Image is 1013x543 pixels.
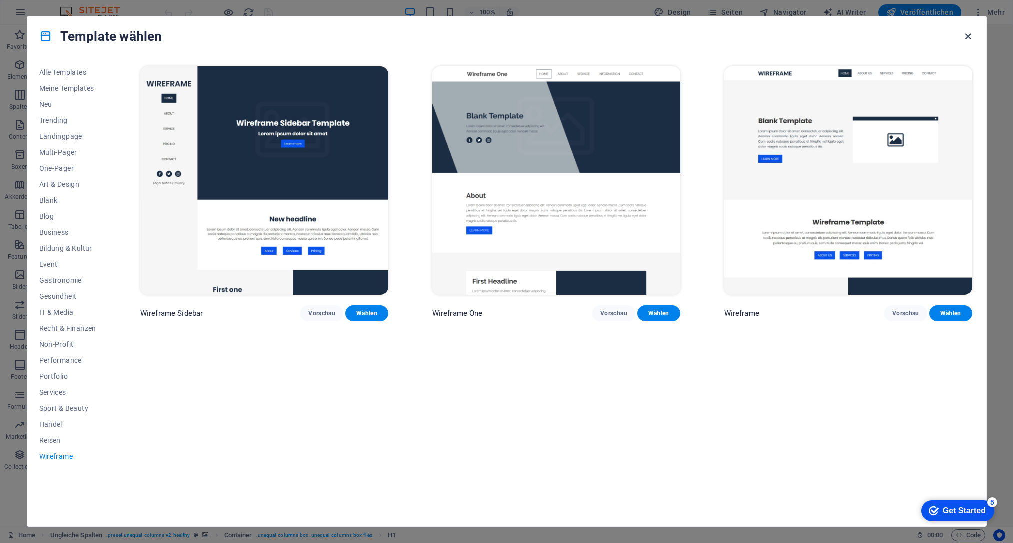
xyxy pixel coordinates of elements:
button: Wählen [929,305,972,321]
button: Non-Profit [39,336,96,352]
button: Gesundheit [39,288,96,304]
span: Gastronomie [39,276,96,284]
span: Bildung & Kultur [39,244,96,252]
button: Art & Design [39,176,96,192]
span: Wählen [937,309,964,317]
button: Blank [39,192,96,208]
span: Alle Templates [39,68,96,76]
button: Landingpage [39,128,96,144]
span: Landingpage [39,132,96,140]
button: One-Pager [39,160,96,176]
h4: Template wählen [39,28,162,44]
span: Wireframe [39,452,96,460]
button: Wählen [637,305,680,321]
button: Services [39,384,96,400]
span: Reisen [39,436,96,444]
div: Get Started [29,11,72,20]
span: Sport & Beauty [39,404,96,412]
span: Gesundheit [39,292,96,300]
button: Multi-Pager [39,144,96,160]
span: Portfolio [39,372,96,380]
span: Event [39,260,96,268]
button: Sport & Beauty [39,400,96,416]
span: Non-Profit [39,340,96,348]
img: Wireframe [724,66,972,295]
span: Art & Design [39,180,96,188]
button: Handel [39,416,96,432]
button: Gastronomie [39,272,96,288]
button: Wählen [345,305,388,321]
button: Performance [39,352,96,368]
span: One-Pager [39,164,96,172]
span: Blog [39,212,96,220]
p: Wireframe [724,308,759,318]
span: Vorschau [600,309,627,317]
button: Business [39,224,96,240]
span: Vorschau [892,309,919,317]
span: Multi-Pager [39,148,96,156]
button: Neu [39,96,96,112]
div: Get Started 5 items remaining, 0% complete [8,5,81,26]
button: Vorschau [592,305,635,321]
span: Wählen [645,309,672,317]
button: Reisen [39,432,96,448]
button: Blog [39,208,96,224]
button: Vorschau [300,305,343,321]
button: Alle Templates [39,64,96,80]
span: Vorschau [308,309,335,317]
span: Meine Templates [39,84,96,92]
button: Recht & Finanzen [39,320,96,336]
div: 5 [74,2,84,12]
span: IT & Media [39,308,96,316]
img: Wireframe Sidebar [140,66,388,295]
span: Recht & Finanzen [39,324,96,332]
span: Handel [39,420,96,428]
span: Business [39,228,96,236]
img: Wireframe One [432,66,680,295]
button: Vorschau [884,305,927,321]
button: Trending [39,112,96,128]
span: Blank [39,196,96,204]
button: Meine Templates [39,80,96,96]
button: Portfolio [39,368,96,384]
span: Wählen [353,309,380,317]
button: Event [39,256,96,272]
span: Performance [39,356,96,364]
span: Services [39,388,96,396]
span: Neu [39,100,96,108]
p: Wireframe One [432,308,483,318]
p: Wireframe Sidebar [140,308,203,318]
button: Bildung & Kultur [39,240,96,256]
button: Wireframe [39,448,96,464]
span: Trending [39,116,96,124]
button: IT & Media [39,304,96,320]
